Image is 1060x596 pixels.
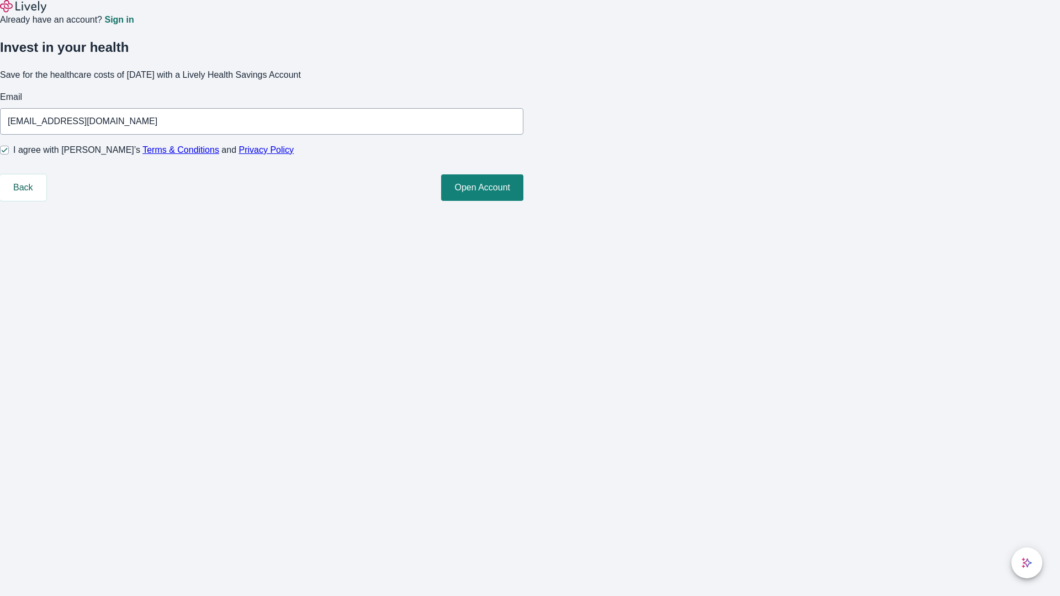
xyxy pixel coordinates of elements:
a: Terms & Conditions [142,145,219,155]
button: Open Account [441,174,523,201]
span: I agree with [PERSON_NAME]’s and [13,143,294,157]
button: chat [1011,547,1042,578]
a: Sign in [104,15,134,24]
a: Privacy Policy [239,145,294,155]
svg: Lively AI Assistant [1021,557,1032,568]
